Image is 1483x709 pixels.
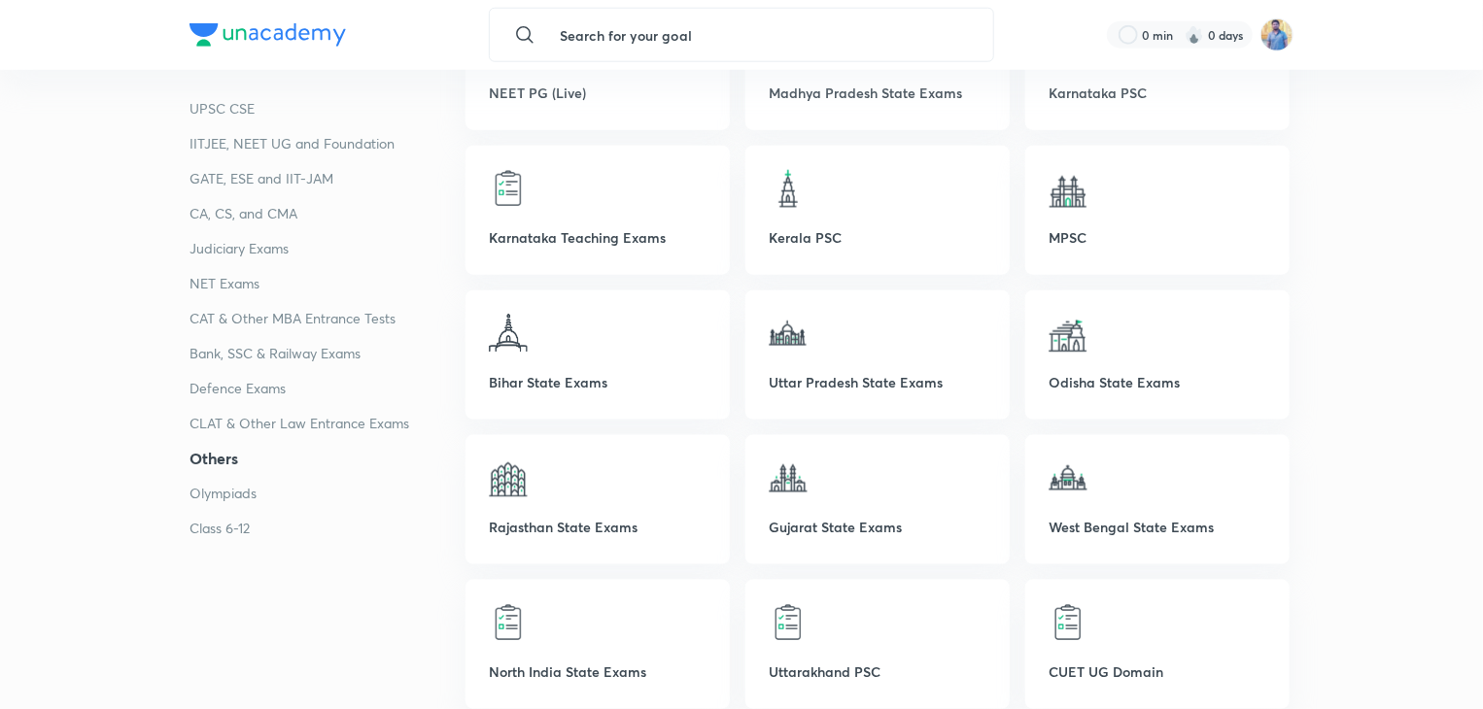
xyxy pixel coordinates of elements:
img: CUET UG Domain [1049,603,1087,642]
p: NEET PG (Live) [489,83,707,103]
p: Karnataka Teaching Exams [489,227,707,248]
a: NET Exams [190,272,466,295]
a: IITJEE, NEET UG and Foundation [190,132,466,155]
p: North India State Exams [489,661,707,682]
p: MPSC [1049,227,1266,248]
img: North India State Exams [489,603,528,642]
a: CLAT & Other Law Entrance Exams [190,412,466,435]
a: GATE, ESE and IIT-JAM [190,167,466,190]
img: Uttarakhand PSC [769,603,808,642]
p: Gujarat State Exams [769,517,986,537]
img: Karnataka Teaching Exams [489,169,528,208]
img: Odisha State Exams [1049,314,1087,353]
img: West Bengal State Exams [1049,458,1087,497]
p: Madhya Pradesh State Exams [769,83,986,103]
p: Kerala PSC [769,227,986,248]
a: CA, CS, and CMA [190,202,466,225]
p: Odisha State Exams [1049,372,1266,392]
img: Uttar Pradesh State Exams [769,314,808,353]
img: streak [1185,25,1204,45]
a: CAT & Other MBA Entrance Tests [190,307,466,330]
img: Bihar State Exams [489,314,528,353]
p: Uttar Pradesh State Exams [769,372,986,392]
p: Uttarakhand PSC [769,661,986,682]
p: Karnataka PSC [1049,83,1266,103]
a: Judiciary Exams [190,237,466,260]
img: Rajasthan State Exams [489,458,528,497]
a: Others [190,447,466,470]
img: Kerala PSC [769,169,808,208]
img: Company Logo [190,23,346,47]
img: MPSC [1049,169,1087,208]
p: Rajasthan State Exams [489,517,707,537]
p: Bihar State Exams [489,372,707,392]
a: Defence Exams [190,377,466,400]
a: Class 6-12 [190,517,466,540]
a: Olympiads [190,482,466,505]
p: West Bengal State Exams [1049,517,1266,537]
a: Bank, SSC & Railway Exams [190,342,466,365]
input: Search for your goal [544,9,978,61]
a: UPSC CSE [190,97,466,120]
img: Gujarat State Exams [769,458,808,497]
p: CUET UG Domain [1049,661,1266,682]
img: Kunal Kashyap kakoty [1260,18,1293,51]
